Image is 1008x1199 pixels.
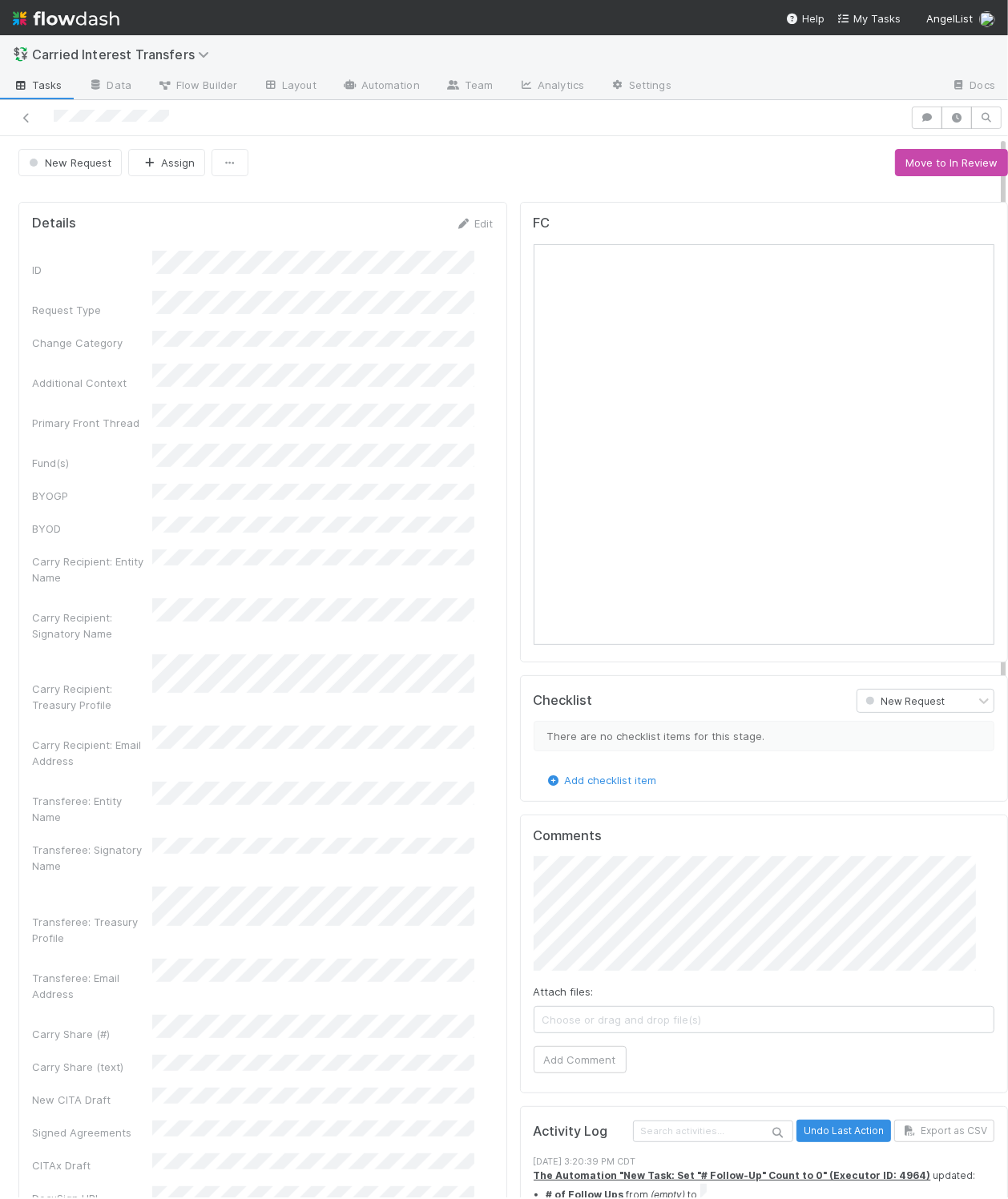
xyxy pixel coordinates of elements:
div: CITAx Draft [32,1157,152,1173]
div: Transferee: Signatory Name [32,842,152,874]
button: Add Comment [534,1046,627,1073]
label: Attach files: [534,984,594,1000]
div: New CITA Draft [32,1092,152,1108]
div: Transferee: Email Address [32,970,152,1002]
div: Primary Front Thread [32,415,152,431]
a: Flow Builder [144,74,250,99]
div: BYOGP [32,488,152,504]
a: My Tasks [837,10,901,26]
a: The Automation "New Task: Set "# Follow-Up" Count to 0" (Executor ID: 4964) [534,1169,931,1181]
div: Carry Share (text) [32,1059,152,1075]
button: Export as CSV [894,1120,994,1142]
div: Transferee: Treasury Profile [32,914,152,946]
div: BYOD [32,521,152,537]
div: Additional Context [32,375,152,391]
a: Settings [597,74,684,99]
div: Carry Recipient: Entity Name [32,553,152,585]
div: Transferee: Entity Name [32,793,152,825]
span: Choose or drag and drop file(s) [534,1007,994,1032]
h5: Checklist [534,693,593,709]
div: Fund(s) [32,455,152,471]
div: There are no checklist items for this stage. [534,721,995,751]
div: Change Category [32,335,152,351]
div: Help [786,10,825,26]
h5: FC [534,215,550,231]
span: New Request [26,156,111,169]
a: Team [433,74,506,99]
span: My Tasks [837,12,901,25]
h5: Details [32,215,76,231]
span: 💱 [13,47,29,61]
a: Automation [329,74,433,99]
button: Undo Last Action [796,1120,891,1142]
a: Add checklist item [546,774,657,787]
div: Carry Recipient: Email Address [32,737,152,769]
div: Carry Recipient: Signatory Name [32,610,152,642]
div: Signed Agreements [32,1125,152,1141]
span: Flow Builder [157,77,237,93]
span: Tasks [13,77,62,93]
h5: Activity Log [534,1124,631,1140]
img: avatar_93b89fca-d03a-423a-b274-3dd03f0a621f.png [979,11,995,27]
a: Docs [938,74,1008,99]
input: Search activities... [633,1121,793,1142]
button: Move to In Review [895,149,1008,176]
a: Analytics [506,74,597,99]
span: Carried Interest Transfers [32,46,217,62]
span: AngelList [926,12,973,25]
a: Layout [250,74,329,99]
span: New Request [862,694,945,706]
div: ID [32,262,152,278]
a: Edit [456,217,494,230]
a: Data [75,74,144,99]
button: Assign [128,149,205,176]
button: New Request [18,149,122,176]
div: Carry Share (#) [32,1026,152,1042]
h5: Comments [534,828,995,844]
img: logo-inverted-e16ddd16eac7371096b0.svg [13,5,119,32]
div: Carry Recipient: Treasury Profile [32,681,152,713]
div: Request Type [32,302,152,318]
